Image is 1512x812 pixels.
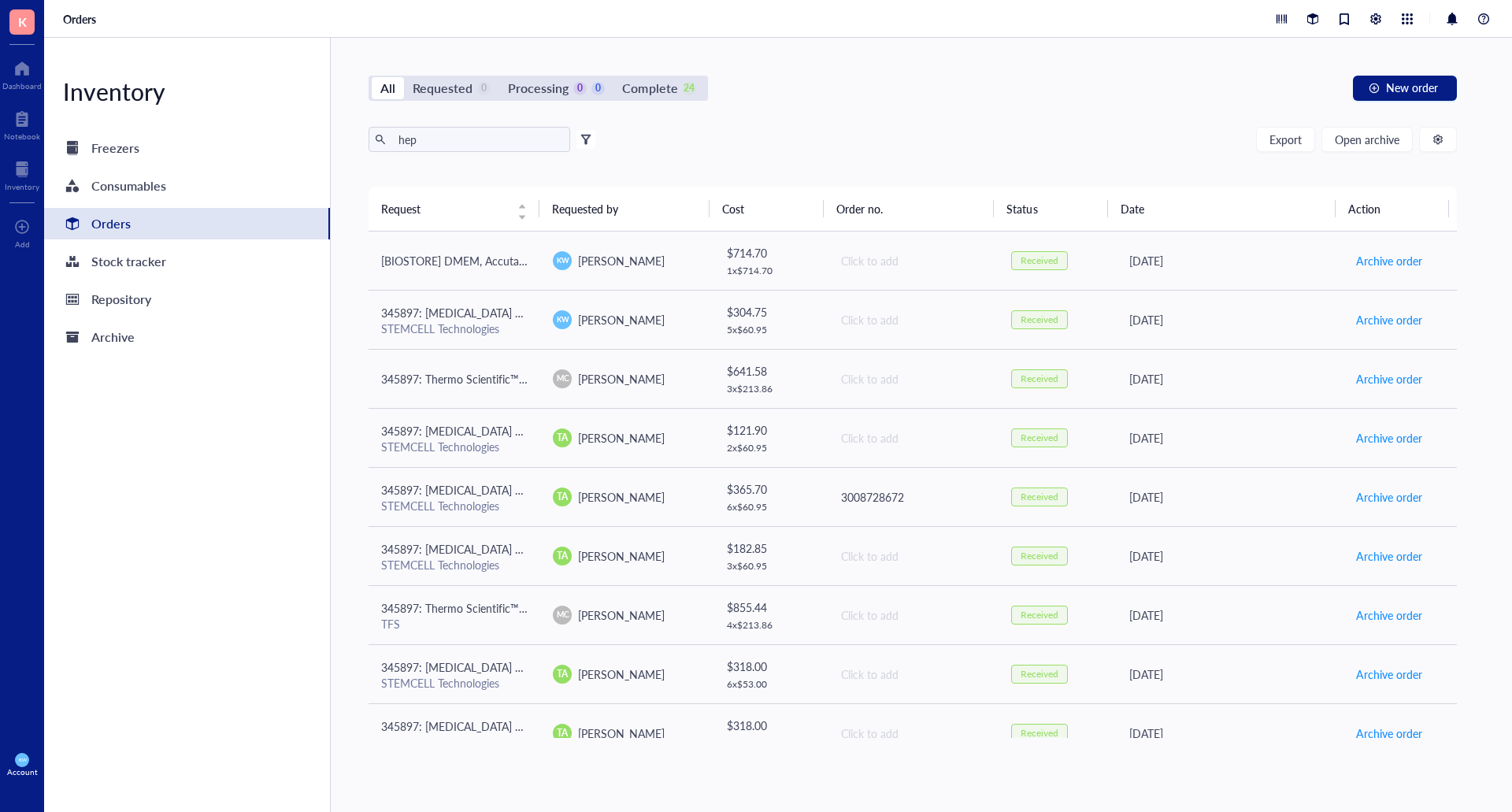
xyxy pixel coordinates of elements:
[381,541,619,557] span: 345897: [MEDICAL_DATA] Solution, 0.2%, Liquid
[1129,252,1330,269] div: [DATE]
[381,423,619,439] span: 345897: [MEDICAL_DATA] Solution, 0.2%, Liquid
[1356,606,1422,624] span: Archive order
[1269,133,1302,146] span: Export
[1021,609,1058,621] div: Received
[841,725,986,742] div: Click to add
[827,703,999,762] td: Click to add
[381,482,619,498] span: 345897: [MEDICAL_DATA] Solution, 0.2%, Liquid
[556,373,569,384] span: MC
[1021,668,1058,680] div: Received
[15,239,30,249] div: Add
[91,288,151,310] div: Repository
[369,187,539,231] th: Request
[477,82,491,95] div: 0
[44,284,330,315] a: Repository
[1321,127,1413,152] button: Open archive
[827,467,999,526] td: 3008728672
[1356,370,1422,387] span: Archive order
[1256,127,1315,152] button: Export
[841,547,986,565] div: Click to add
[1355,543,1423,569] button: Archive order
[1355,603,1423,628] button: Archive order
[1129,547,1330,565] div: [DATE]
[727,619,815,632] div: 4 x $ 213.86
[727,324,815,336] div: 5 x $ 60.95
[508,77,569,99] div: Processing
[1129,666,1330,683] div: [DATE]
[727,737,815,750] div: 6 x $ 53.00
[827,290,999,349] td: Click to add
[727,717,815,734] div: $ 318.00
[827,232,999,291] td: Click to add
[4,132,40,141] div: Notebook
[91,326,135,348] div: Archive
[2,56,42,91] a: Dashboard
[539,187,710,231] th: Requested by
[44,208,330,239] a: Orders
[381,558,528,572] div: STEMCELL Technologies
[1129,311,1330,328] div: [DATE]
[1356,488,1422,506] span: Archive order
[1356,666,1422,683] span: Archive order
[91,137,139,159] div: Freezers
[710,187,823,231] th: Cost
[381,718,619,734] span: 345897: [MEDICAL_DATA] Solution, 0.2%, Liquid
[994,187,1107,231] th: Status
[578,607,665,623] span: [PERSON_NAME]
[1021,373,1058,385] div: Received
[1355,662,1423,687] button: Archive order
[413,77,472,99] div: Requested
[727,303,815,321] div: $ 304.75
[44,76,330,107] div: Inventory
[578,371,665,387] span: [PERSON_NAME]
[1021,313,1058,326] div: Received
[727,244,815,261] div: $ 714.70
[2,81,42,91] div: Dashboard
[44,321,330,353] a: Archive
[578,430,665,446] span: [PERSON_NAME]
[44,246,330,277] a: Stock tracker
[1021,491,1058,503] div: Received
[1355,484,1423,510] button: Archive order
[727,678,815,691] div: 6 x $ 53.00
[1021,254,1058,267] div: Received
[578,253,665,269] span: [PERSON_NAME]
[1129,370,1330,387] div: [DATE]
[727,265,815,277] div: 1 x $ 714.70
[557,667,568,681] span: TA
[578,548,665,564] span: [PERSON_NAME]
[727,599,815,616] div: $ 855.44
[827,585,999,644] td: Click to add
[392,128,564,151] input: Find orders in table
[727,362,815,380] div: $ 641.58
[1129,606,1330,624] div: [DATE]
[1129,429,1330,447] div: [DATE]
[841,370,986,387] div: Click to add
[827,408,999,467] td: Click to add
[63,12,99,26] a: Orders
[381,305,619,321] span: 345897: [MEDICAL_DATA] Solution, 0.2%, Liquid
[727,383,815,395] div: 3 x $ 213.86
[369,76,708,101] div: segmented control
[827,349,999,408] td: Click to add
[1108,187,1336,231] th: Date
[380,77,395,99] div: All
[1021,432,1058,444] div: Received
[91,213,131,235] div: Orders
[381,659,619,675] span: 345897: [MEDICAL_DATA] Solution, 0.2%, Liquid
[556,255,569,266] span: KW
[381,676,528,690] div: STEMCELL Technologies
[727,501,815,514] div: 6 x $ 60.95
[381,253,584,269] span: [BIOSTORE] DMEM, Accutase and Hepes
[727,480,815,498] div: $ 365.70
[381,499,528,513] div: STEMCELL Technologies
[381,371,644,387] span: 345897: Thermo Scientific™ Replacement HEPA Filter
[727,442,815,454] div: 2 x $ 60.95
[622,77,677,99] div: Complete
[827,526,999,585] td: Click to add
[557,549,568,563] span: TA
[1355,721,1423,746] button: Archive order
[727,560,815,573] div: 3 x $ 60.95
[841,606,986,624] div: Click to add
[557,431,568,445] span: TA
